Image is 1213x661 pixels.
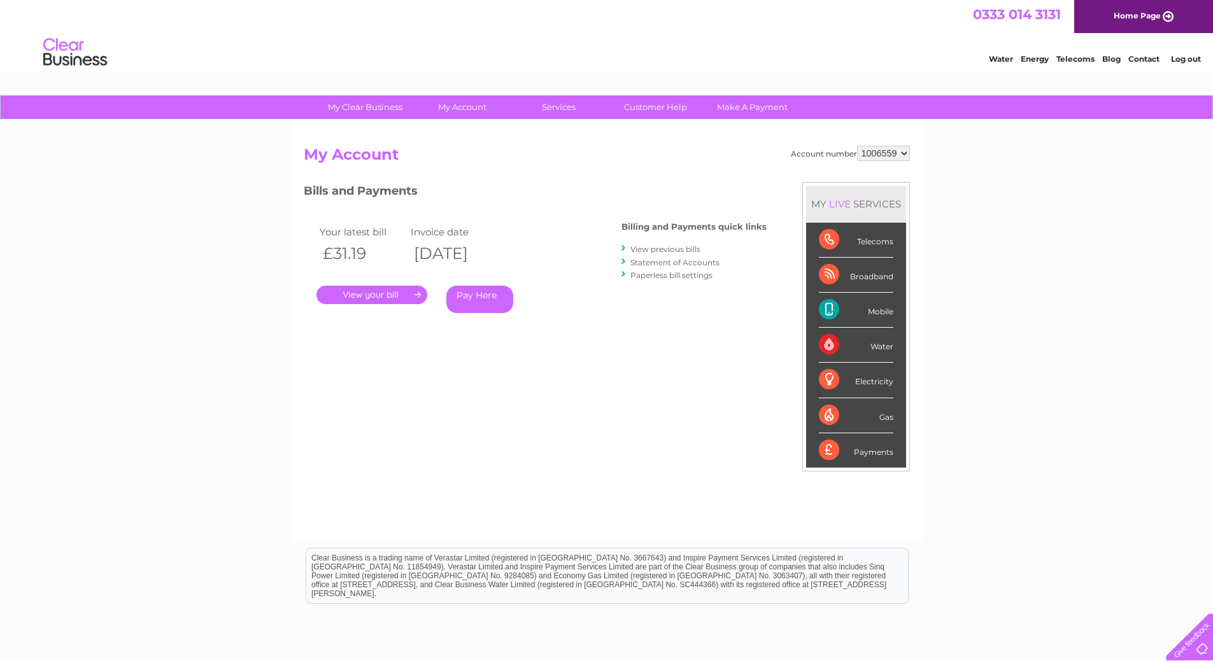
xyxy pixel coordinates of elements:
[316,240,408,267] th: £31.19
[826,198,853,210] div: LIVE
[1171,54,1201,64] a: Log out
[630,244,700,254] a: View previous bills
[304,182,767,204] h3: Bills and Payments
[819,223,893,258] div: Telecoms
[819,433,893,468] div: Payments
[408,240,499,267] th: [DATE]
[1128,54,1160,64] a: Contact
[819,328,893,363] div: Water
[819,398,893,433] div: Gas
[806,186,906,222] div: MY SERVICES
[313,95,418,119] a: My Clear Business
[316,223,408,240] td: Your latest bill
[630,270,713,280] a: Paperless bill settings
[621,222,767,232] h4: Billing and Payments quick links
[1056,54,1095,64] a: Telecoms
[408,223,499,240] td: Invoice date
[989,54,1013,64] a: Water
[306,7,908,62] div: Clear Business is a trading name of Verastar Limited (registered in [GEOGRAPHIC_DATA] No. 3667643...
[409,95,514,119] a: My Account
[973,6,1061,22] a: 0333 014 3131
[506,95,611,119] a: Services
[819,293,893,328] div: Mobile
[43,33,108,72] img: logo.png
[446,286,513,313] a: Pay Here
[700,95,805,119] a: Make A Payment
[304,146,910,170] h2: My Account
[819,258,893,293] div: Broadband
[630,258,720,267] a: Statement of Accounts
[316,286,427,304] a: .
[791,146,910,161] div: Account number
[1102,54,1121,64] a: Blog
[603,95,708,119] a: Customer Help
[819,363,893,398] div: Electricity
[1021,54,1049,64] a: Energy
